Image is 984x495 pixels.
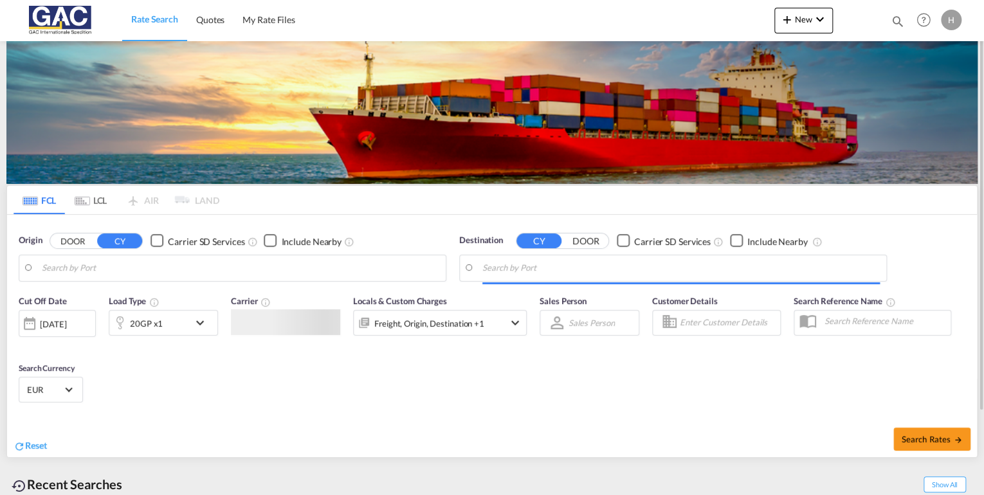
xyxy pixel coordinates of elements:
[779,14,828,24] span: New
[196,14,224,25] span: Quotes
[901,433,963,444] span: Search Rates
[109,296,159,306] span: Load Type
[886,296,896,307] md-icon: Your search will be saved by the below given name
[14,186,65,214] md-tab-item: FCL
[617,234,711,248] md-checkbox: Checkbox No Ink
[14,186,219,214] md-pagination-wrapper: Use the left and right arrow keys to navigate between tabs
[12,478,27,494] md-icon: icon-backup-restore
[891,14,905,28] md-icon: icon-magnify
[192,314,214,330] md-icon: icon-chevron-down
[713,236,724,246] md-icon: Unchecked: Search for CY (Container Yard) services for all selected carriers.Checked : Search for...
[941,10,961,30] div: H
[19,309,96,336] div: [DATE]
[563,233,608,248] button: DOOR
[19,363,75,372] span: Search Currency
[482,258,880,278] input: Search by Port
[507,314,523,330] md-icon: icon-chevron-down
[516,233,561,248] button: CY
[247,236,257,246] md-icon: Unchecked: Search for CY (Container Yard) services for all selected carriers.Checked : Search for...
[19,234,42,247] span: Origin
[168,235,244,248] div: Carrier SD Services
[353,296,447,306] span: Locals & Custom Charges
[7,215,977,456] div: Origin DOOR CY Checkbox No InkUnchecked: Search for CY (Container Yard) services for all selected...
[747,235,808,248] div: Include Nearby
[97,233,142,248] button: CY
[19,296,67,306] span: Cut Off Date
[130,314,163,332] div: 20GP x1
[131,14,178,24] span: Rate Search
[264,234,342,248] md-checkbox: Checkbox No Ink
[774,8,833,33] button: icon-plus 400-fgNewicon-chevron-down
[242,14,295,25] span: My Rate Files
[891,14,905,33] div: icon-magnify
[924,476,966,492] span: Show All
[954,435,963,444] md-icon: icon-arrow-right
[231,296,271,306] span: Carrier
[65,186,116,214] md-tab-item: LCL
[353,309,527,335] div: Freight Origin Destination Factory Stuffingicon-chevron-down
[150,234,244,248] md-checkbox: Checkbox No Ink
[42,258,439,278] input: Search by Port
[567,313,616,332] md-select: Sales Person
[281,235,342,248] div: Include Nearby
[794,296,896,306] span: Search Reference Name
[913,9,941,32] div: Help
[812,12,828,27] md-icon: icon-chevron-down
[6,41,978,184] img: LCL+%26+FCL+BACKGROUND.png
[40,318,66,329] div: [DATE]
[109,309,218,335] div: 20GP x1icon-chevron-down
[652,296,717,306] span: Customer Details
[913,9,934,31] span: Help
[25,439,47,450] span: Reset
[50,233,95,248] button: DOOR
[459,234,503,247] span: Destination
[19,6,106,35] img: 9f305d00dc7b11eeb4548362177db9c3.png
[149,296,159,307] md-icon: icon-information-outline
[634,235,711,248] div: Carrier SD Services
[26,380,76,399] md-select: Select Currency: € EUREuro
[27,383,63,395] span: EUR
[818,311,951,330] input: Search Reference Name
[779,12,795,27] md-icon: icon-plus 400-fg
[260,296,271,307] md-icon: The selected Trucker/Carrierwill be displayed in the rate results If the rates are from another f...
[19,335,28,352] md-datepicker: Select
[730,234,808,248] md-checkbox: Checkbox No Ink
[344,236,354,246] md-icon: Unchecked: Ignores neighbouring ports when fetching rates.Checked : Includes neighbouring ports w...
[680,312,776,332] input: Enter Customer Details
[374,314,484,332] div: Freight Origin Destination Factory Stuffing
[14,440,25,451] md-icon: icon-refresh
[812,236,822,246] md-icon: Unchecked: Ignores neighbouring ports when fetching rates.Checked : Includes neighbouring ports w...
[540,296,587,306] span: Sales Person
[893,427,970,450] button: Search Ratesicon-arrow-right
[14,438,47,453] div: icon-refreshReset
